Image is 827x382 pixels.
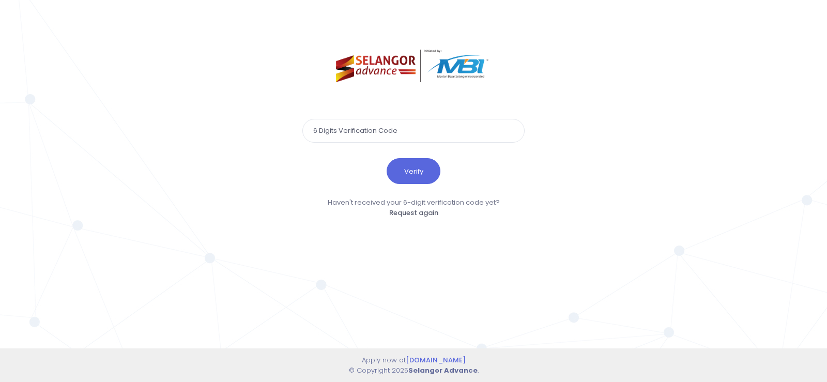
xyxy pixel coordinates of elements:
strong: Selangor Advance [408,365,478,375]
button: Verify [387,158,440,184]
a: Request again [389,208,438,218]
input: 6 Digits Verification Code [302,119,525,143]
img: selangor-advance.png [336,50,492,82]
span: Haven't received your 6-digit verification code yet? [328,197,500,207]
a: [DOMAIN_NAME] [406,355,466,365]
